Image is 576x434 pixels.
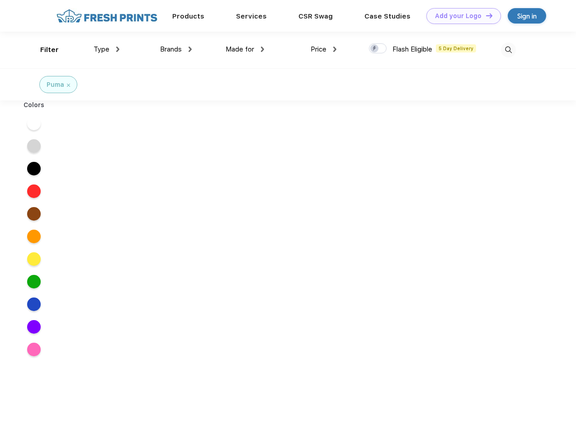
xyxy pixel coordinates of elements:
[54,8,160,24] img: fo%20logo%202.webp
[67,84,70,87] img: filter_cancel.svg
[508,8,546,24] a: Sign in
[392,45,432,53] span: Flash Eligible
[311,45,326,53] span: Price
[298,12,333,20] a: CSR Swag
[116,47,119,52] img: dropdown.png
[486,13,492,18] img: DT
[17,100,52,110] div: Colors
[226,45,254,53] span: Made for
[160,45,182,53] span: Brands
[517,11,537,21] div: Sign in
[236,12,267,20] a: Services
[172,12,204,20] a: Products
[435,12,482,20] div: Add your Logo
[94,45,109,53] span: Type
[501,42,516,57] img: desktop_search.svg
[436,44,476,52] span: 5 Day Delivery
[333,47,336,52] img: dropdown.png
[261,47,264,52] img: dropdown.png
[47,80,64,90] div: Puma
[189,47,192,52] img: dropdown.png
[40,45,59,55] div: Filter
